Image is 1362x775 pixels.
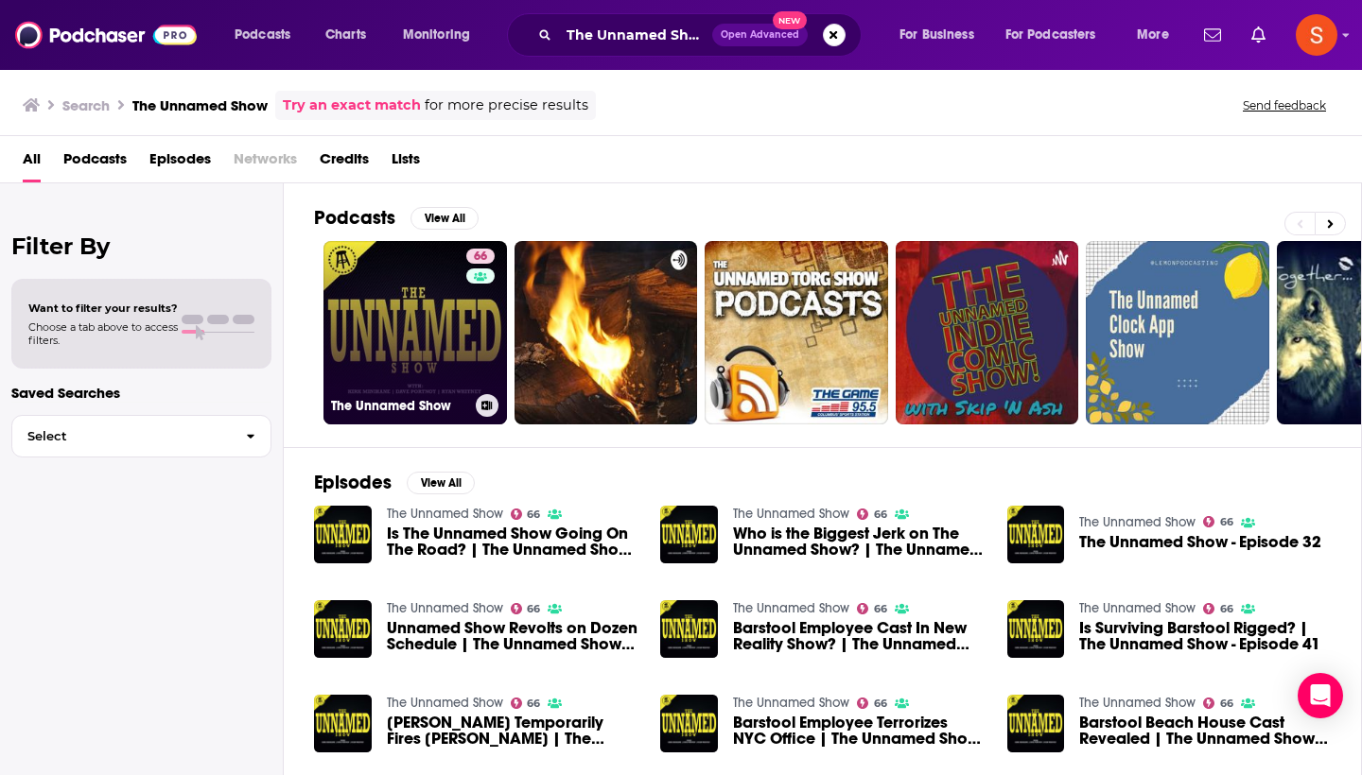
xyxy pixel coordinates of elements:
[387,715,638,747] a: Dave Portnoy Temporarily Fires Kirk Minihane | The Unnamed Show - Episode 39
[733,620,985,652] a: Barstool Employee Cast In New Reality Show? | The Unnamed Show - Episode 50
[320,144,369,182] a: Credits
[1079,620,1331,652] a: Is Surviving Barstool Rigged? | The Unnamed Show - Episode 41
[1220,605,1233,613] span: 66
[221,20,315,50] button: open menu
[11,384,271,402] p: Saved Searches
[1007,506,1065,563] img: The Unnamed Show - Episode 32
[323,241,507,424] a: 66The Unnamed Show
[1298,673,1343,718] div: Open Intercom Messenger
[733,525,985,558] a: Who is the Biggest Jerk on The Unnamed Show? | The Unnamed Show - Episode 54
[11,415,271,457] button: Select
[407,472,475,494] button: View All
[1220,699,1233,708] span: 66
[1196,19,1229,51] a: Show notifications dropdown
[23,144,41,182] a: All
[886,20,998,50] button: open menu
[392,144,420,182] a: Lists
[425,95,588,116] span: for more precise results
[11,232,271,260] h2: Filter By
[1203,516,1233,527] a: 66
[314,506,372,563] img: Is The Unnamed Show Going On The Road? | The Unnamed Show - Episode 19
[325,22,366,48] span: Charts
[712,24,808,46] button: Open AdvancedNew
[1007,600,1065,658] img: Is Surviving Barstool Rigged? | The Unnamed Show - Episode 41
[874,510,887,519] span: 66
[1005,22,1096,48] span: For Podcasters
[387,525,638,558] a: Is The Unnamed Show Going On The Road? | The Unnamed Show - Episode 19
[387,695,503,711] a: The Unnamed Show
[511,508,541,520] a: 66
[314,206,395,230] h2: Podcasts
[1079,695,1196,711] a: The Unnamed Show
[721,30,799,40] span: Open Advanced
[1079,715,1331,747] a: Barstool Beach House Cast Revealed | The Unnamed Show - Episode 61
[28,320,178,347] span: Choose a tab above to access filters.
[511,603,541,614] a: 66
[403,22,470,48] span: Monitoring
[387,715,638,747] span: [PERSON_NAME] Temporarily Fires [PERSON_NAME] | The Unnamed Show - Episode 39
[1079,514,1196,530] a: The Unnamed Show
[733,695,849,711] a: The Unnamed Show
[63,144,127,182] a: Podcasts
[1007,695,1065,752] img: Barstool Beach House Cast Revealed | The Unnamed Show - Episode 61
[62,96,110,114] h3: Search
[773,11,807,29] span: New
[525,13,880,57] div: Search podcasts, credits, & more...
[387,620,638,652] a: Unnamed Show Revolts on Dozen Schedule | The Unnamed Show - Episode 63
[874,699,887,708] span: 66
[874,605,887,613] span: 66
[1220,518,1233,526] span: 66
[1079,600,1196,616] a: The Unnamed Show
[314,600,372,658] img: Unnamed Show Revolts on Dozen Schedule | The Unnamed Show - Episode 63
[474,248,487,267] span: 66
[1296,14,1337,56] img: User Profile
[1079,534,1321,550] a: The Unnamed Show - Episode 32
[899,22,974,48] span: For Business
[28,301,178,315] span: Want to filter your results?
[733,600,849,616] a: The Unnamed Show
[1296,14,1337,56] button: Show profile menu
[857,697,887,709] a: 66
[149,144,211,182] a: Episodes
[314,695,372,752] img: Dave Portnoy Temporarily Fires Kirk Minihane | The Unnamed Show - Episode 39
[234,144,297,182] span: Networks
[1203,697,1233,709] a: 66
[733,715,985,747] a: Barstool Employee Terrorizes NYC Office | The Unnamed Show - Episode 33
[314,471,475,494] a: EpisodesView All
[857,508,887,520] a: 66
[283,95,421,116] a: Try an exact match
[527,699,540,708] span: 66
[387,600,503,616] a: The Unnamed Show
[660,695,718,752] img: Barstool Employee Terrorizes NYC Office | The Unnamed Show - Episode 33
[410,207,479,230] button: View All
[314,206,479,230] a: PodcastsView All
[15,17,197,53] a: Podchaser - Follow, Share and Rate Podcasts
[235,22,290,48] span: Podcasts
[527,510,540,519] span: 66
[313,20,377,50] a: Charts
[390,20,495,50] button: open menu
[511,697,541,709] a: 66
[857,603,887,614] a: 66
[1244,19,1273,51] a: Show notifications dropdown
[993,20,1124,50] button: open menu
[660,600,718,658] img: Barstool Employee Cast In New Reality Show? | The Unnamed Show - Episode 50
[1203,603,1233,614] a: 66
[1137,22,1169,48] span: More
[331,398,468,414] h3: The Unnamed Show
